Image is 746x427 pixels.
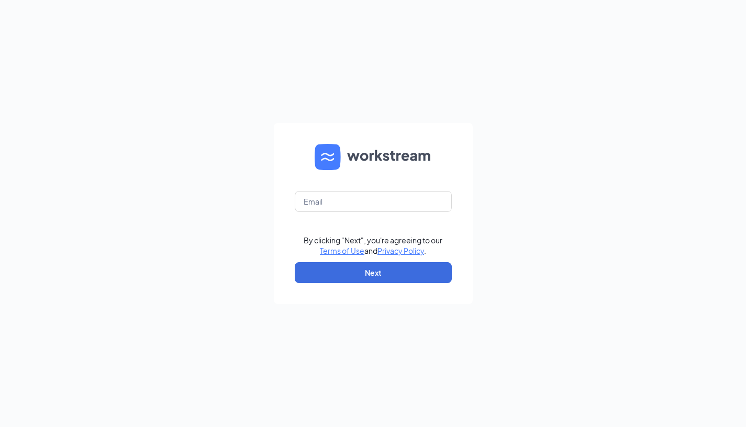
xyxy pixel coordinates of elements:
img: WS logo and Workstream text [315,144,432,170]
input: Email [295,191,452,212]
div: By clicking "Next", you're agreeing to our and . [304,235,442,256]
a: Terms of Use [320,246,364,255]
button: Next [295,262,452,283]
a: Privacy Policy [377,246,424,255]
